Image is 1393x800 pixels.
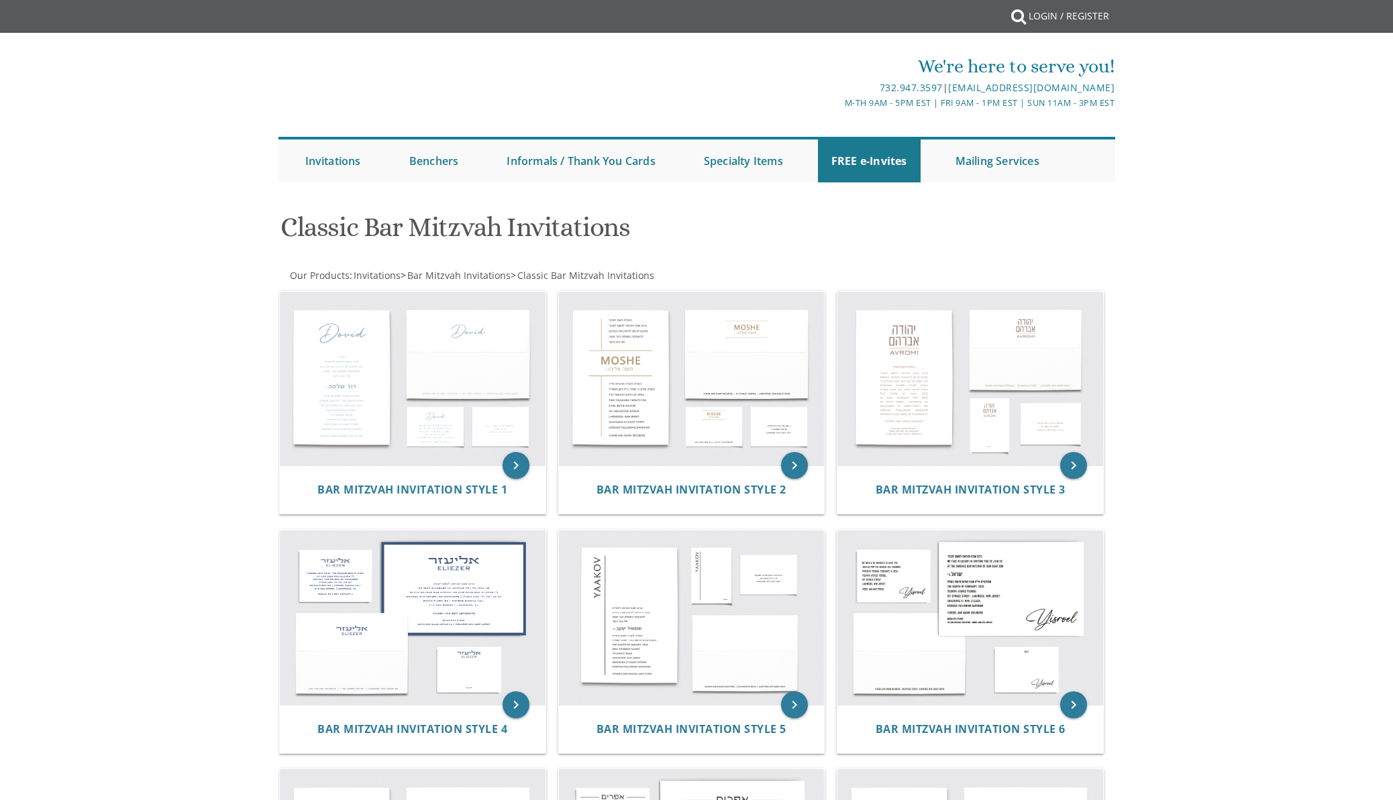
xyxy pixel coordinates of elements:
[493,139,668,182] a: Informals / Thank You Cards
[516,269,654,282] a: Classic Bar Mitzvah Invitations
[597,723,786,736] a: Bar Mitzvah Invitation Style 5
[317,483,507,496] a: Bar Mitzvah Invitation Style 1
[396,139,472,182] a: Benchers
[503,452,529,479] a: keyboard_arrow_right
[1060,452,1087,479] a: keyboard_arrow_right
[876,723,1066,736] a: Bar Mitzvah Invitation Style 6
[511,269,654,282] span: >
[517,269,654,282] span: Classic Bar Mitzvah Invitations
[559,530,825,705] img: Bar Mitzvah Invitation Style 5
[597,722,786,736] span: Bar Mitzvah Invitation Style 5
[1060,691,1087,718] a: keyboard_arrow_right
[317,723,507,736] a: Bar Mitzvah Invitation Style 4
[948,81,1115,94] a: [EMAIL_ADDRESS][DOMAIN_NAME]
[837,530,1103,705] img: Bar Mitzvah Invitation Style 6
[597,482,786,497] span: Bar Mitzvah Invitation Style 2
[558,53,1115,80] div: We're here to serve you!
[352,269,401,282] a: Invitations
[317,482,507,497] span: Bar Mitzvah Invitation Style 1
[690,139,796,182] a: Specialty Items
[278,269,697,282] div: :
[876,482,1066,497] span: Bar Mitzvah Invitation Style 3
[407,269,511,282] span: Bar Mitzvah Invitations
[876,722,1066,736] span: Bar Mitzvah Invitation Style 6
[837,292,1103,466] img: Bar Mitzvah Invitation Style 3
[781,452,808,479] a: keyboard_arrow_right
[558,80,1115,96] div: |
[354,269,401,282] span: Invitations
[597,483,786,496] a: Bar Mitzvah Invitation Style 2
[289,269,350,282] a: Our Products
[558,96,1115,110] div: M-Th 9am - 5pm EST | Fri 9am - 1pm EST | Sun 11am - 3pm EST
[280,530,546,705] img: Bar Mitzvah Invitation Style 4
[880,81,943,94] a: 732.947.3597
[280,292,546,466] img: Bar Mitzvah Invitation Style 1
[280,213,828,252] h1: Classic Bar Mitzvah Invitations
[942,139,1053,182] a: Mailing Services
[559,292,825,466] img: Bar Mitzvah Invitation Style 2
[406,269,511,282] a: Bar Mitzvah Invitations
[876,483,1066,496] a: Bar Mitzvah Invitation Style 3
[292,139,374,182] a: Invitations
[503,691,529,718] a: keyboard_arrow_right
[317,722,507,736] span: Bar Mitzvah Invitation Style 4
[818,139,921,182] a: FREE e-Invites
[401,269,511,282] span: >
[781,691,808,718] a: keyboard_arrow_right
